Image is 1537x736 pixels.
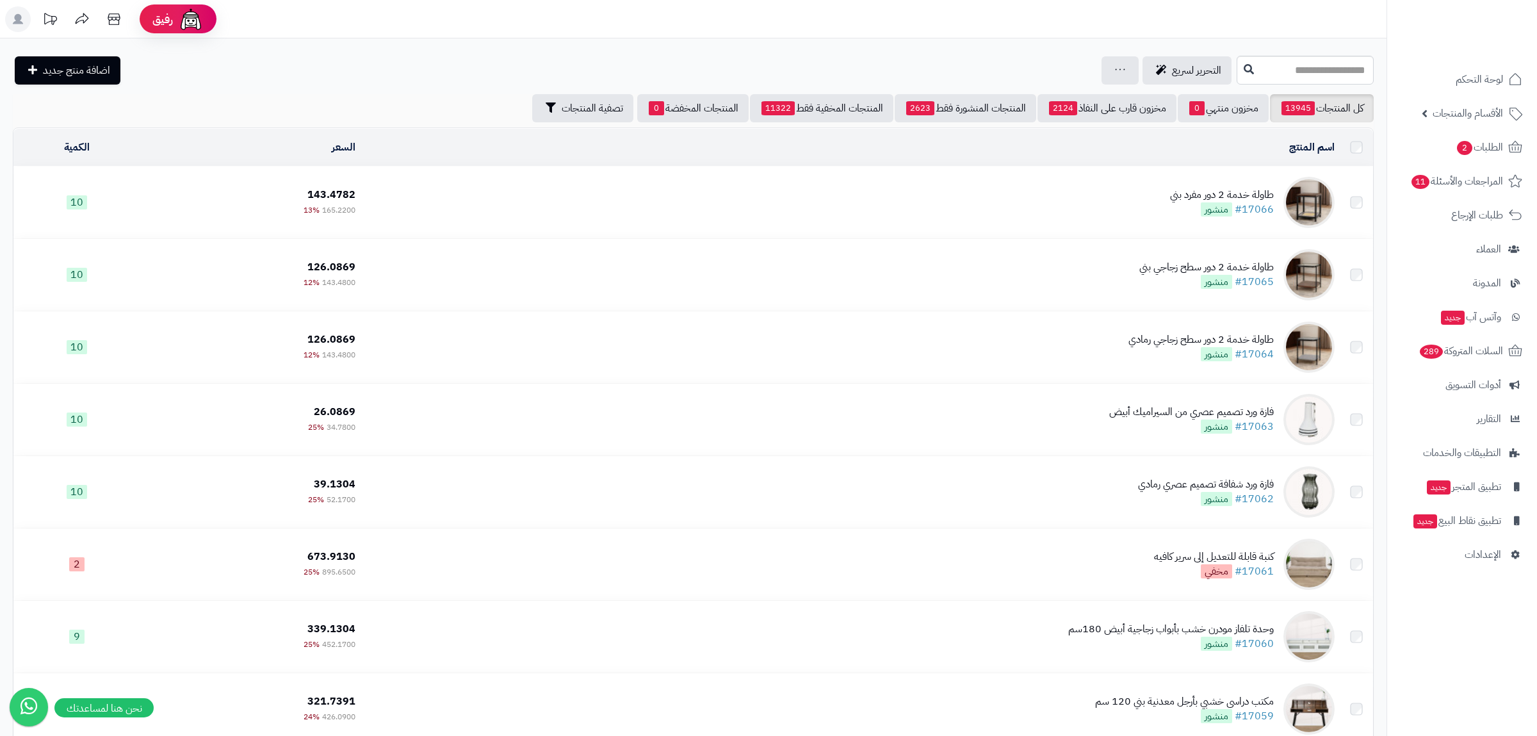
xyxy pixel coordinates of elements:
span: 12% [304,349,320,361]
span: وآتس آب [1440,308,1501,326]
span: 10 [67,268,87,282]
a: العملاء [1395,234,1529,265]
span: تطبيق المتجر [1426,478,1501,496]
div: كنبة قابلة للتعديل إلى سرير كافيه [1154,550,1274,564]
span: 2 [69,557,85,571]
a: تطبيق نقاط البيعجديد [1395,505,1529,536]
span: منشور [1201,637,1232,651]
span: الإعدادات [1465,546,1501,564]
span: منشور [1201,492,1232,506]
button: تصفية المنتجات [532,94,633,122]
a: المنتجات المنشورة فقط2623 [895,94,1036,122]
a: الطلبات2 [1395,132,1529,163]
a: طلبات الإرجاع [1395,200,1529,231]
span: 339.1304 [307,621,355,637]
span: 0 [1189,101,1205,115]
span: 39.1304 [314,477,355,492]
span: جديد [1441,311,1465,325]
span: 289 [1420,345,1443,359]
span: التطبيقات والخدمات [1423,444,1501,462]
img: كنبة قابلة للتعديل إلى سرير كافيه [1283,539,1335,590]
span: 11322 [761,101,795,115]
span: 126.0869 [307,332,355,347]
span: منشور [1201,202,1232,217]
span: جديد [1413,514,1437,528]
a: المنتجات المخفضة0 [637,94,749,122]
span: 52.1700 [327,494,355,505]
span: 0 [649,101,664,115]
a: المدونة [1395,268,1529,298]
span: 10 [67,485,87,499]
span: 25% [304,566,320,578]
span: 321.7391 [307,694,355,709]
div: طاولة خدمة 2 دور مفرد بني [1170,188,1274,202]
a: أدوات التسويق [1395,370,1529,400]
div: طاولة خدمة 2 دور سطح زجاجي رمادي [1128,332,1274,347]
span: المراجعات والأسئلة [1410,172,1503,190]
img: طاولة خدمة 2 دور سطح زجاجي رمادي [1283,322,1335,373]
span: رفيق [152,12,173,27]
span: الطلبات [1456,138,1503,156]
span: 2124 [1049,101,1077,115]
span: تطبيق نقاط البيع [1412,512,1501,530]
span: 143.4800 [322,277,355,288]
a: #17061 [1235,564,1274,579]
img: طاولة خدمة 2 دور سطح زجاجي بني [1283,249,1335,300]
span: تصفية المنتجات [562,101,623,116]
img: فازة ورد تصميم عصري من السيراميك أبيض [1283,394,1335,445]
div: مكتب دراسي خشبي بأرجل معدنية بني 120 سم [1095,694,1274,709]
span: العملاء [1476,240,1501,258]
span: 426.0900 [322,711,355,723]
span: 25% [308,421,324,433]
a: التحرير لسريع [1143,56,1232,85]
a: #17062 [1235,491,1274,507]
a: مخزون منتهي0 [1178,94,1269,122]
a: #17059 [1235,708,1274,724]
a: #17064 [1235,347,1274,362]
img: فازة ورد شفافة تصميم عصري رمادي [1283,466,1335,518]
span: 143.4800 [322,349,355,361]
img: مكتب دراسي خشبي بأرجل معدنية بني 120 سم [1283,683,1335,735]
span: 25% [304,639,320,650]
a: السلات المتروكة289 [1395,336,1529,366]
span: 26.0869 [314,404,355,420]
span: 25% [308,494,324,505]
img: logo-2.png [1450,36,1525,63]
span: 673.9130 [307,549,355,564]
span: 452.1700 [322,639,355,650]
span: أدوات التسويق [1445,376,1501,394]
a: #17065 [1235,274,1274,290]
a: كل المنتجات13945 [1270,94,1374,122]
span: 126.0869 [307,259,355,275]
span: التقارير [1477,410,1501,428]
span: 12% [304,277,320,288]
div: فازة ورد شفافة تصميم عصري رمادي [1138,477,1274,492]
a: #17063 [1235,419,1274,434]
img: وحدة تلفاز مودرن خشب بأبواب زجاجية أبيض 180سم [1283,611,1335,662]
a: مخزون قارب على النفاذ2124 [1037,94,1176,122]
span: المدونة [1473,274,1501,292]
span: 895.6500 [322,566,355,578]
span: 10 [67,413,87,427]
a: السعر [332,140,355,155]
span: 2623 [906,101,934,115]
a: التقارير [1395,404,1529,434]
span: منشور [1201,275,1232,289]
span: 13945 [1281,101,1315,115]
span: 24% [304,711,320,723]
a: اسم المنتج [1289,140,1335,155]
a: تحديثات المنصة [34,6,66,35]
span: 9 [69,630,85,644]
span: 13% [304,204,320,216]
a: تطبيق المتجرجديد [1395,471,1529,502]
span: منشور [1201,347,1232,361]
a: لوحة التحكم [1395,64,1529,95]
span: اضافة منتج جديد [43,63,110,78]
a: #17066 [1235,202,1274,217]
span: 2 [1457,141,1472,155]
a: الكمية [64,140,90,155]
span: لوحة التحكم [1456,70,1503,88]
div: فازة ورد تصميم عصري من السيراميك أبيض [1109,405,1274,420]
a: المنتجات المخفية فقط11322 [750,94,893,122]
div: طاولة خدمة 2 دور سطح زجاجي بني [1139,260,1274,275]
